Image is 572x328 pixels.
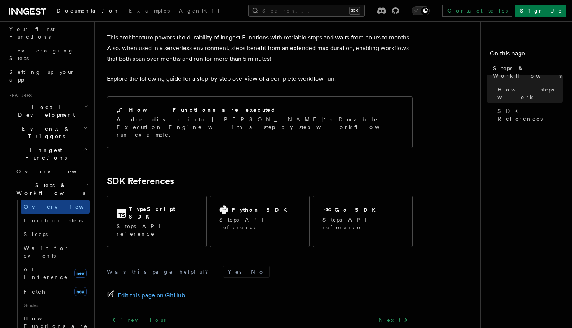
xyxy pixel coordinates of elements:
[107,32,413,64] p: This architecture powers the durability of Inngest Functions with retriable steps and waits from ...
[129,8,170,14] span: Examples
[412,6,430,15] button: Toggle dark mode
[13,181,85,197] span: Steps & Workflows
[117,222,197,238] p: Steps API reference
[497,86,563,101] span: How steps work
[9,69,75,83] span: Setting up your app
[74,287,87,296] span: new
[494,83,563,104] a: How steps work
[107,268,214,276] p: Was this page helpful?
[21,263,90,284] a: AI Inferencenew
[210,196,309,247] a: Python SDKSteps API reference
[52,2,124,21] a: Documentation
[6,100,90,122] button: Local Development
[313,196,413,247] a: Go SDKSteps API reference
[57,8,120,14] span: Documentation
[24,245,69,259] span: Wait for events
[246,266,269,277] button: No
[13,178,90,200] button: Steps & Workflows
[232,206,292,214] h2: Python SDK
[124,2,174,21] a: Examples
[493,64,563,80] span: Steps & Workflows
[129,205,197,220] h2: TypeScript SDK
[6,65,90,86] a: Setting up your app
[21,200,90,214] a: Overview
[6,93,32,99] span: Features
[490,49,563,61] h4: On this page
[21,299,90,312] span: Guides
[494,104,563,126] a: SDK References
[6,125,83,140] span: Events & Triggers
[107,73,413,84] p: Explore the following guide for a step-by-step overview of a complete workflow run:
[107,313,170,327] a: Previous
[6,143,90,165] button: Inngest Functions
[21,227,90,241] a: Sleeps
[107,96,413,148] a: How Functions are executedA deep dive into [PERSON_NAME]'s Durable Execution Engine with a step-b...
[24,204,102,210] span: Overview
[21,241,90,263] a: Wait for events
[9,26,55,40] span: Your first Functions
[248,5,365,17] button: Search...⌘K
[174,2,224,21] a: AgentKit
[21,214,90,227] a: Function steps
[6,22,90,44] a: Your first Functions
[515,5,566,17] a: Sign Up
[6,122,90,143] button: Events & Triggers
[13,165,90,178] a: Overview
[6,146,83,162] span: Inngest Functions
[129,106,276,114] h2: How Functions are executed
[24,266,68,280] span: AI Inference
[497,107,563,122] span: SDK References
[107,196,207,247] a: TypeScript SDKSteps API reference
[24,289,46,295] span: Fetch
[349,7,360,15] kbd: ⌘K
[442,5,512,17] a: Contact sales
[6,44,90,65] a: Leveraging Steps
[179,8,219,14] span: AgentKit
[24,231,48,237] span: Sleeps
[117,116,403,139] p: A deep dive into [PERSON_NAME]'s Durable Execution Engine with a step-by-step workflow run example.
[107,176,174,186] a: SDK References
[74,269,87,278] span: new
[219,216,300,231] p: Steps API reference
[223,266,246,277] button: Yes
[6,103,83,119] span: Local Development
[374,313,413,327] a: Next
[322,216,403,231] p: Steps API reference
[9,47,74,61] span: Leveraging Steps
[16,168,95,175] span: Overview
[118,290,185,301] span: Edit this page on GitHub
[24,217,83,224] span: Function steps
[335,206,380,214] h2: Go SDK
[21,284,90,299] a: Fetchnew
[107,290,185,301] a: Edit this page on GitHub
[490,61,563,83] a: Steps & Workflows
